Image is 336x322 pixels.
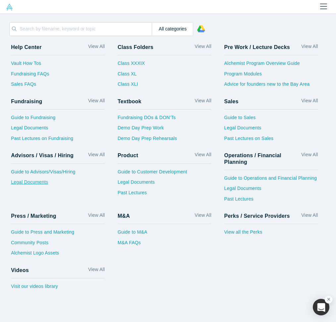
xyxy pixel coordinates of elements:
[11,60,105,70] a: Vault How Tos
[11,152,74,159] h4: Advisors / Visas / Hiring
[118,189,211,200] a: Past Lectures
[88,266,105,276] a: View All
[11,98,42,105] h4: Fundraising
[11,229,105,239] a: Guide to Press and Marketing
[301,212,318,221] a: View All
[11,114,105,125] a: Guide to Fundraising
[118,124,211,135] a: Demo Day Prep Work
[301,43,318,53] a: View All
[88,97,105,107] a: View All
[6,4,13,11] img: Alchemist Vault Logo
[224,44,290,50] h4: Pre Work / Lecture Decks
[118,70,145,81] a: Class XL
[118,44,153,50] h4: Class Folders
[118,179,211,189] a: Legal Documents
[224,196,318,206] a: Past Lectures
[224,229,318,239] a: View all the Perks
[195,212,211,221] a: View All
[118,81,145,91] a: Class XLI
[224,175,318,185] a: Guide to Operations and Financial Planning
[195,97,211,107] a: View All
[11,267,29,273] h4: Videos
[118,135,211,146] a: Demo Day Prep Rehearsals
[118,239,211,250] a: M&A FAQs
[224,213,290,219] h4: Perks / Service Providers
[11,124,105,135] a: Legal Documents
[11,239,105,250] a: Community Posts
[11,81,105,91] a: Sales FAQs
[11,168,105,179] a: Guide to Advisors/Visas/Hiring
[224,185,318,196] a: Legal Documents
[224,81,318,91] a: Advice for founders new to the Bay Area
[88,43,105,53] a: View All
[88,212,105,221] a: View All
[118,152,138,159] h4: Product
[11,250,105,260] a: Alchemist Logo Assets
[118,60,145,70] a: Class XXXIX
[224,152,302,165] h4: Operations / Financial Planning
[224,70,318,81] a: Program Modules
[11,283,105,294] a: Visit our videos library
[301,97,318,107] a: View All
[152,22,193,36] button: All categories
[118,213,130,219] h4: M&A
[118,98,141,105] h4: Textbook
[118,168,211,179] a: Guide to Customer Development
[11,213,56,219] h4: Press / Marketing
[224,124,318,135] a: Legal Documents
[224,135,318,146] a: Past Lectures on Sales
[11,135,105,146] a: Past Lectures on Fundraising
[224,114,318,125] a: Guide to Sales
[224,98,239,105] h4: Sales
[301,151,318,167] a: View All
[224,60,318,70] a: Alchemist Program Overview Guide
[195,43,211,53] a: View All
[118,114,211,125] a: Fundraising DOs & DON’Ts
[118,229,211,239] a: Guide to M&A
[11,44,41,50] h4: Help Center
[88,151,105,161] a: View All
[19,22,152,35] input: Search by filename, keyword or topic
[11,179,105,189] a: Legal Documents
[11,70,105,81] a: Fundraising FAQs
[195,151,211,161] a: View All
